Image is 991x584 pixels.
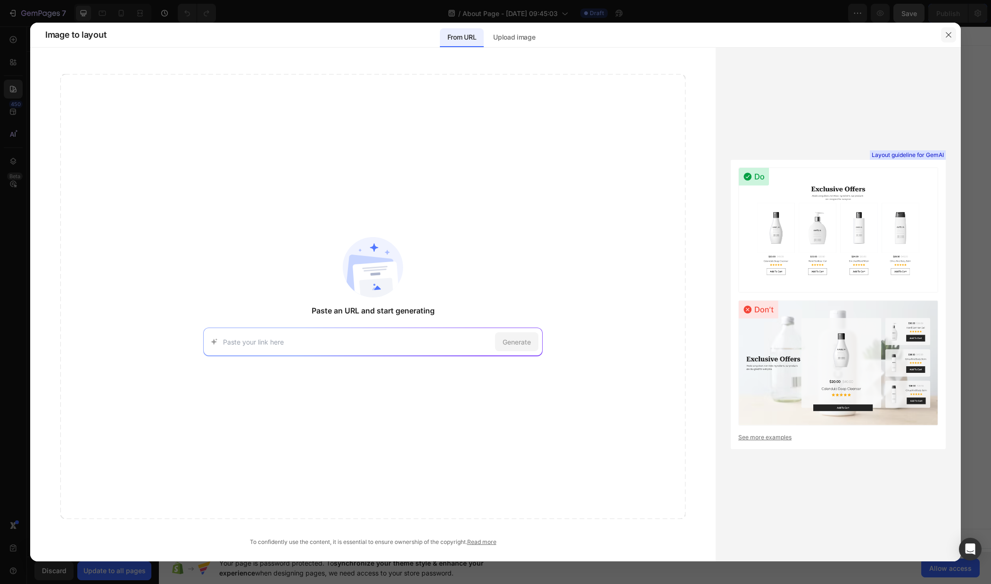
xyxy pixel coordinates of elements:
[959,538,982,560] div: Open Intercom Messenger
[312,305,435,316] span: Paste an URL and start generating
[348,284,413,303] button: Add sections
[418,284,485,303] button: Add elements
[447,32,476,43] p: From URL
[467,538,496,545] a: Read more
[493,32,535,43] p: Upload image
[738,433,938,442] a: See more examples
[353,337,479,345] div: Start with Generating from URL or image
[503,337,531,347] span: Generate
[872,151,944,159] span: Layout guideline for GemAI
[223,337,491,347] input: Paste your link here
[60,538,685,546] div: To confidently use the content, it is essential to ensure ownership of the copyright.
[45,29,106,41] span: Image to layout
[359,265,473,277] div: Start with Sections from sidebar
